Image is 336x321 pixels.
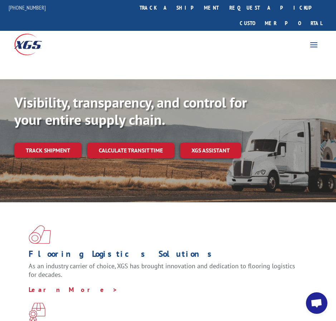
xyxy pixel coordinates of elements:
a: Calculate transit time [87,143,174,158]
a: Learn More > [29,285,118,294]
h1: Flooring Logistics Solutions [29,250,302,262]
div: Open chat [306,292,327,314]
a: Track shipment [14,143,82,158]
b: Visibility, transparency, and control for your entire supply chain. [14,93,247,129]
a: XGS ASSISTANT [180,143,241,158]
span: As an industry carrier of choice, XGS has brought innovation and dedication to flooring logistics... [29,262,295,279]
a: [PHONE_NUMBER] [9,4,46,11]
img: xgs-icon-total-supply-chain-intelligence-red [29,225,51,244]
a: Customer Portal [234,15,327,31]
